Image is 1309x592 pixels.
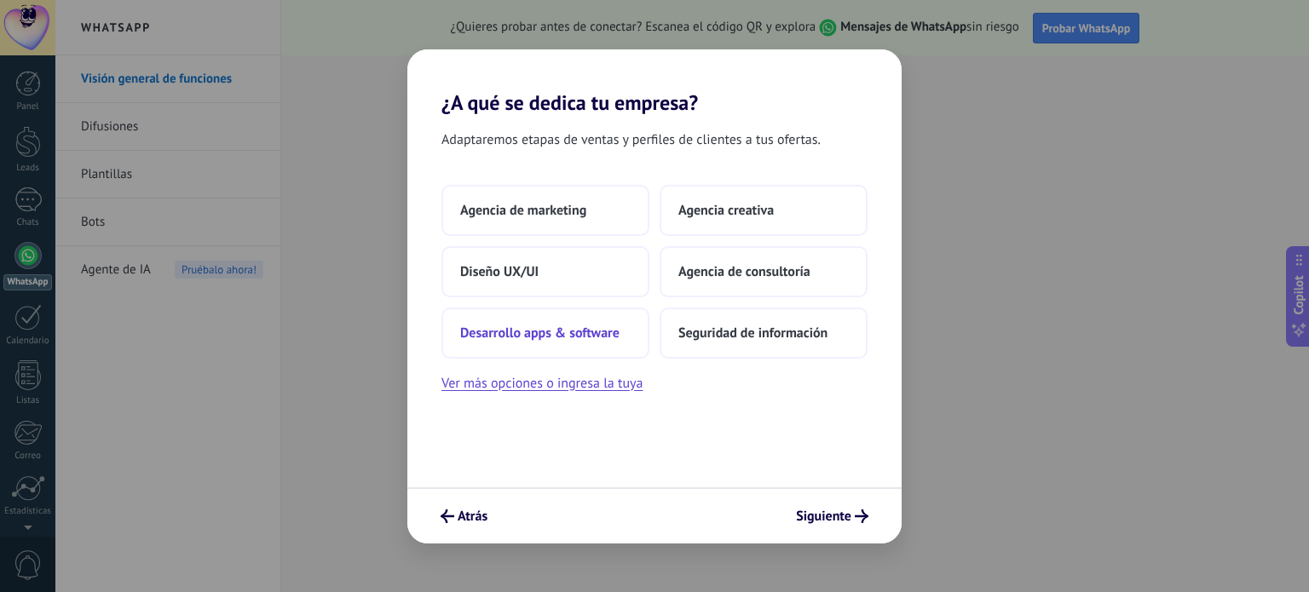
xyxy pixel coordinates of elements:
span: Agencia creativa [678,202,774,219]
span: Desarrollo apps & software [460,325,620,342]
button: Desarrollo apps & software [441,307,649,359]
button: Atrás [433,502,495,531]
h2: ¿A qué se dedica tu empresa? [407,49,902,115]
button: Ver más opciones o ingresa la tuya [441,372,643,394]
button: Seguridad de información [660,307,868,359]
button: Agencia creativa [660,185,868,236]
span: Agencia de marketing [460,202,586,219]
button: Agencia de consultoría [660,246,868,297]
button: Diseño UX/UI [441,246,649,297]
span: Seguridad de información [678,325,827,342]
span: Diseño UX/UI [460,263,539,280]
button: Siguiente [788,502,876,531]
button: Agencia de marketing [441,185,649,236]
span: Adaptaremos etapas de ventas y perfiles de clientes a tus ofertas. [441,129,821,151]
span: Agencia de consultoría [678,263,810,280]
span: Siguiente [796,510,851,522]
span: Atrás [458,510,487,522]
